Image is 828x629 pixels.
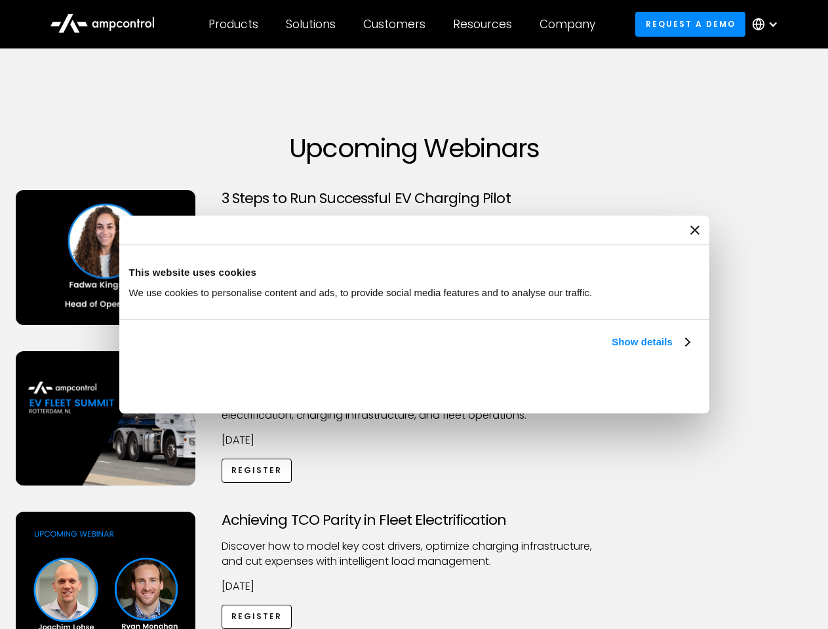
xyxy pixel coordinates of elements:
[208,17,258,31] div: Products
[363,17,425,31] div: Customers
[453,17,512,31] div: Resources
[540,17,595,31] div: Company
[16,132,813,164] h1: Upcoming Webinars
[222,539,607,569] p: Discover how to model key cost drivers, optimize charging infrastructure, and cut expenses with i...
[222,579,607,594] p: [DATE]
[690,225,700,235] button: Close banner
[286,17,336,31] div: Solutions
[129,265,700,280] div: This website uses cookies
[612,334,689,350] a: Show details
[222,190,607,207] h3: 3 Steps to Run Successful EV Charging Pilot
[129,287,593,298] span: We use cookies to personalise content and ads, to provide social media features and to analyse ou...
[506,365,694,403] button: Okay
[222,433,607,448] p: [DATE]
[222,459,292,483] a: Register
[635,12,745,36] a: Request a demo
[222,512,607,529] h3: Achieving TCO Parity in Fleet Electrification
[222,605,292,629] a: Register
